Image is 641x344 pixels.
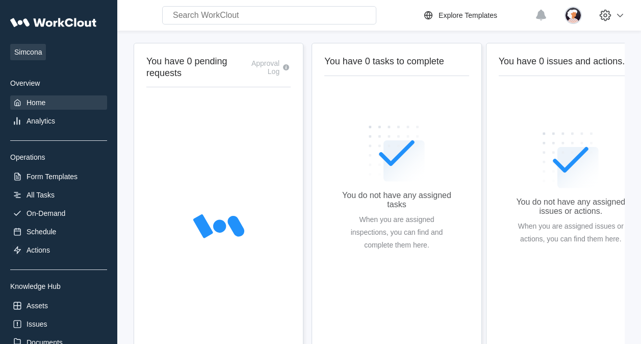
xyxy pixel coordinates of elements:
[10,206,107,220] a: On-Demand
[515,198,627,216] div: You do not have any assigned issues or actions.
[27,228,56,236] div: Schedule
[324,56,469,67] h2: You have 0 tasks to complete
[10,282,107,290] div: Knowledge Hub
[146,56,245,79] h2: You have 0 pending requests
[27,191,55,199] div: All Tasks
[10,114,107,128] a: Analytics
[27,99,45,107] div: Home
[439,11,497,19] div: Explore Templates
[341,213,452,252] div: When you are assigned inspections, you can find and complete them here.
[27,302,48,310] div: Assets
[565,7,582,24] img: user-4.png
[162,6,376,24] input: Search WorkClout
[27,246,50,254] div: Actions
[10,44,46,60] span: Simcona
[515,220,627,245] div: When you are assigned issues or actions, you can find them here.
[10,95,107,110] a: Home
[341,191,452,209] div: You do not have any assigned tasks
[245,59,279,76] div: Approval Log
[27,209,65,217] div: On-Demand
[10,169,107,184] a: Form Templates
[10,243,107,257] a: Actions
[10,153,107,161] div: Operations
[10,79,107,87] div: Overview
[10,225,107,239] a: Schedule
[10,188,107,202] a: All Tasks
[10,317,107,331] a: Issues
[10,299,107,313] a: Assets
[27,117,55,125] div: Analytics
[27,173,78,181] div: Form Templates
[422,9,530,21] a: Explore Templates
